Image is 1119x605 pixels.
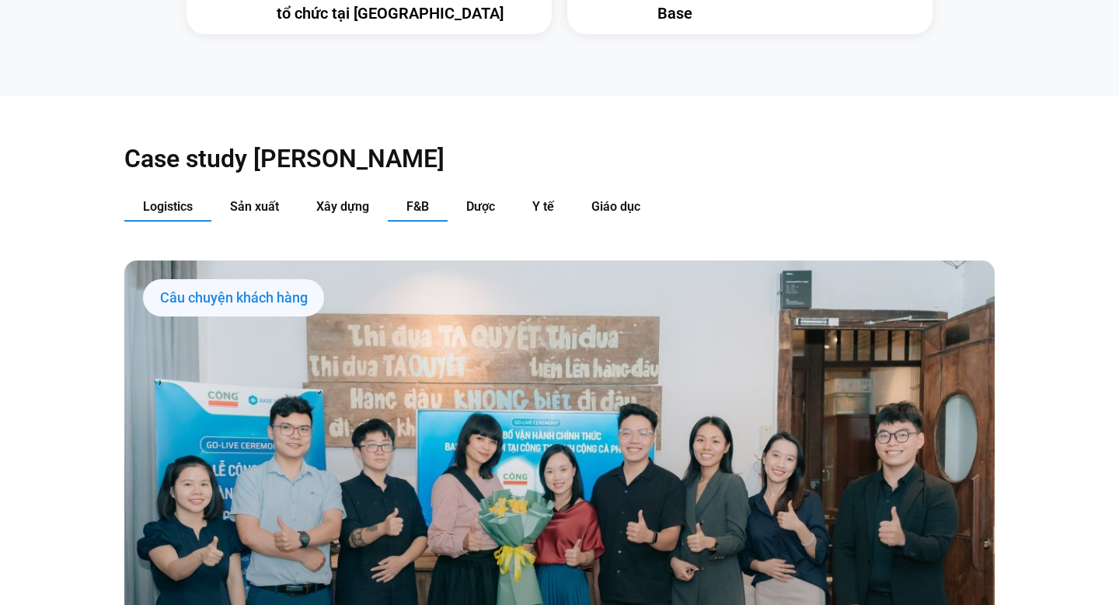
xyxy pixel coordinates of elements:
[124,143,995,174] h2: Case study [PERSON_NAME]
[591,199,640,214] span: Giáo dục
[316,199,369,214] span: Xây dựng
[532,199,554,214] span: Y tế
[143,279,324,316] div: Câu chuyện khách hàng
[406,199,429,214] span: F&B
[230,199,279,214] span: Sản xuất
[143,199,193,214] span: Logistics
[466,199,495,214] span: Dược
